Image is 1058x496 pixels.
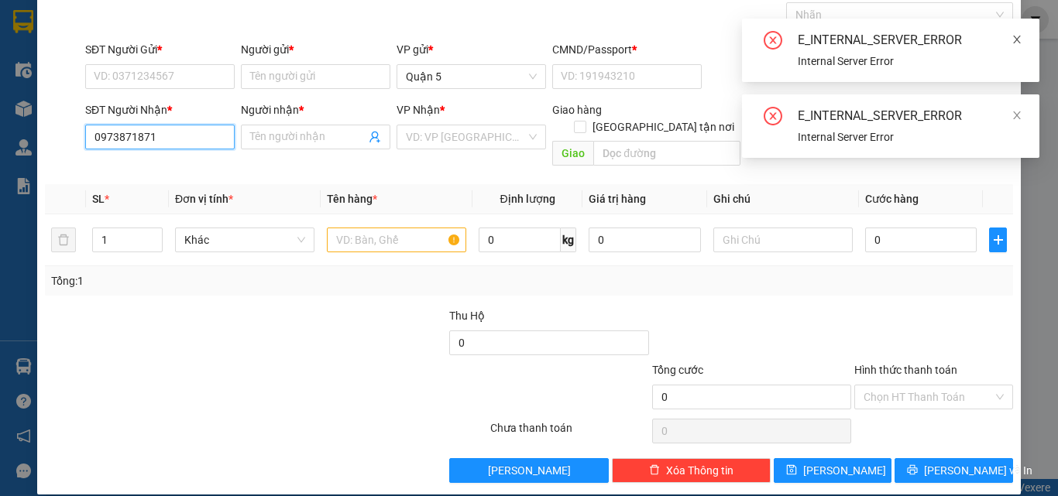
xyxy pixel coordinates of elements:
span: Xóa Thông tin [666,462,733,479]
span: SL [92,193,105,205]
button: printer[PERSON_NAME] và In [895,458,1013,483]
b: Trà Lan Viên - Gửi khách hàng [95,22,153,176]
button: [PERSON_NAME] [449,458,608,483]
span: VP Nhận [397,104,440,116]
span: close [1012,110,1022,121]
label: Hình thức thanh toán [854,364,957,376]
span: Khác [184,228,305,251]
div: Chưa thanh toán [489,419,651,446]
div: SĐT Người Nhận [85,101,235,118]
input: Ghi Chú [713,227,853,252]
span: [GEOGRAPHIC_DATA] tận nơi [586,118,740,135]
img: logo.jpg [168,19,205,56]
li: (c) 2017 [130,74,213,93]
input: VD: Bàn, Ghế [327,227,466,252]
div: SĐT Người Gửi [85,41,235,58]
button: save[PERSON_NAME] [774,458,892,483]
button: delete [51,227,76,252]
span: Định lượng [500,193,555,205]
input: Dọc đường [593,141,740,166]
div: Internal Server Error [798,128,1021,145]
span: plus [990,234,1006,246]
span: Giá trị hàng [589,193,646,205]
th: Ghi chú [707,184,859,214]
button: plus [989,227,1007,252]
span: Tổng cước [652,364,703,376]
span: Quận 5 [406,65,537,88]
span: close [1012,34,1022,45]
span: printer [907,464,918,477]
input: 0 [589,227,700,252]
div: Người gửi [241,41,390,58]
span: Đơn vị tính [175,193,233,205]
div: VP gửi [397,41,546,58]
span: save [786,464,797,477]
div: Internal Server Error [798,53,1021,70]
span: Tên hàng [327,193,377,205]
div: E_INTERNAL_SERVER_ERROR [798,107,1021,125]
span: [PERSON_NAME] [488,462,571,479]
button: deleteXóa Thông tin [612,458,771,483]
div: Người nhận [241,101,390,118]
span: close-circle [764,31,782,53]
span: [PERSON_NAME] và In [924,462,1032,479]
span: delete [649,464,660,477]
span: Thu Hộ [449,310,485,322]
div: CMND/Passport [552,41,702,58]
span: user-add [369,131,381,143]
span: [PERSON_NAME] [803,462,886,479]
div: E_INTERNAL_SERVER_ERROR [798,31,1021,50]
span: Giao hàng [552,104,602,116]
div: Tổng: 1 [51,272,410,289]
span: close-circle [764,107,782,128]
b: [DOMAIN_NAME] [130,59,213,71]
span: Giao [552,141,593,166]
span: Cước hàng [865,193,919,205]
span: kg [561,227,576,252]
b: Trà Lan Viên [19,100,57,173]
